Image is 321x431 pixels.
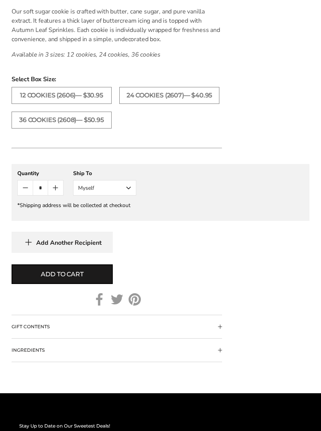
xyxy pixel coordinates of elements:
button: Count minus [18,180,33,195]
span: Select Box Size: [12,75,309,84]
a: Facebook [93,293,105,306]
h2: Stay Up to Date on Our Sweetest Deals! [19,422,302,430]
div: *Shipping address will be collected at checkout [17,202,304,209]
em: Available in 3 sizes: 12 cookies, 24 cookies, 36 cookies [12,50,160,59]
label: 24 COOKIES (2607)— $40.95 [119,87,219,104]
button: Count plus [48,180,63,195]
a: Pinterest [129,293,141,306]
gfm-form: New recipient [12,164,309,221]
button: Collapsible block button [12,315,222,338]
a: Twitter [111,293,123,306]
div: Quantity [17,170,64,177]
p: Our soft sugar cookie is crafted with butter, cane sugar, and pure vanilla extract. It features a... [12,7,222,44]
span: Add to cart [41,270,83,279]
div: Ship To [73,170,136,177]
button: Collapsible block button [12,339,222,362]
span: Add Another Recipient [36,239,102,247]
button: Myself [73,180,136,195]
button: Add to cart [12,264,113,284]
label: 36 COOKIES (2608)— $50.95 [12,112,112,129]
label: 12 COOKIES (2606)— $30.95 [12,87,112,104]
button: Add Another Recipient [12,232,113,253]
input: Quantity [33,180,48,195]
iframe: Sign Up via Text for Offers [6,402,80,425]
